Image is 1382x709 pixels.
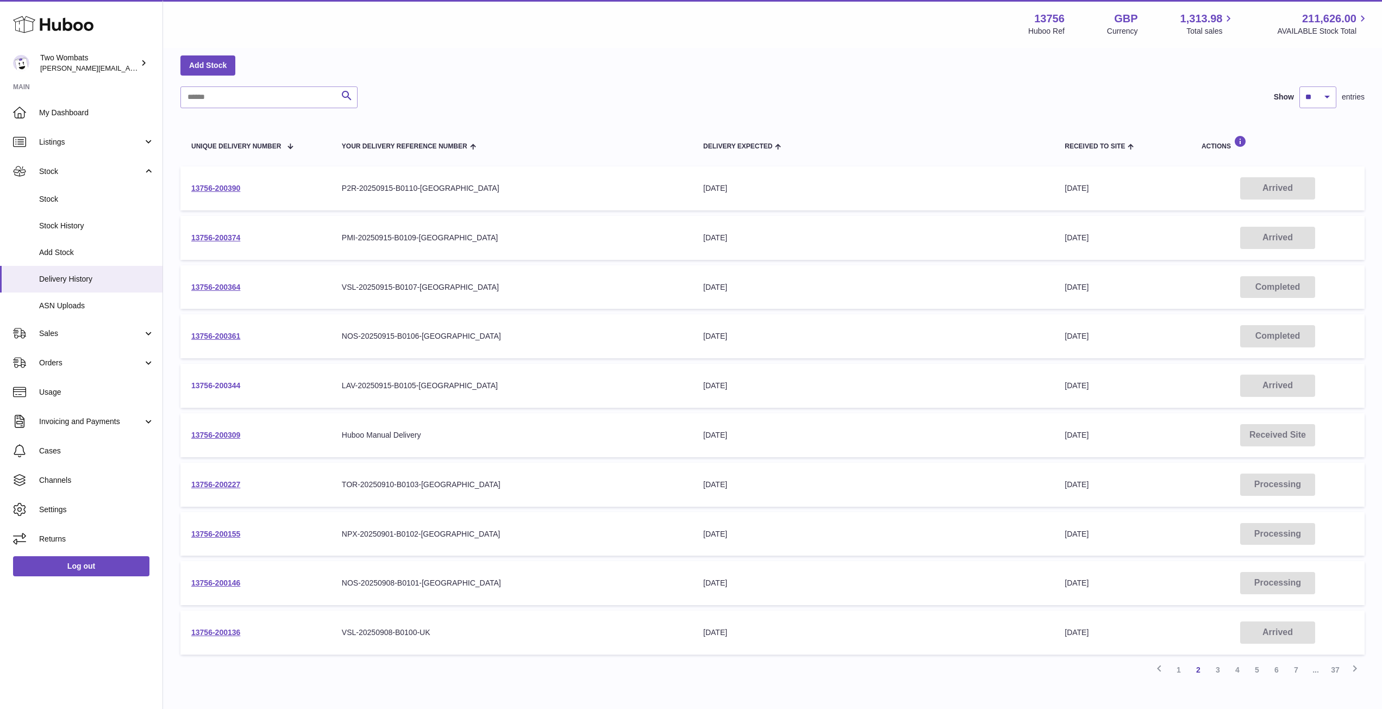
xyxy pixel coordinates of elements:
span: Unique Delivery Number [191,143,281,150]
span: Delivery History [39,274,154,284]
span: [DATE] [1065,184,1089,192]
a: Add Stock [180,55,235,75]
div: LAV-20250915-B0105-[GEOGRAPHIC_DATA] [342,381,681,391]
strong: GBP [1114,11,1137,26]
span: [DATE] [1065,579,1089,587]
div: [DATE] [703,183,1043,194]
a: 211,626.00 AVAILABLE Stock Total [1277,11,1369,36]
a: 6 [1267,660,1286,680]
div: [DATE] [703,233,1043,243]
a: 13756-200136 [191,628,240,637]
a: 13756-200309 [191,431,240,439]
div: Two Wombats [40,53,138,73]
span: Listings [39,137,143,147]
span: Usage [39,387,154,397]
span: [DATE] [1065,233,1089,242]
div: Huboo Ref [1028,26,1065,36]
span: Stock [39,166,143,177]
span: ... [1306,660,1325,680]
div: PMI-20250915-B0109-[GEOGRAPHIC_DATA] [342,233,681,243]
div: P2R-20250915-B0110-[GEOGRAPHIC_DATA] [342,183,681,194]
div: [DATE] [703,627,1043,638]
span: [DATE] [1065,480,1089,489]
a: 5 [1247,660,1267,680]
a: 7 [1286,660,1306,680]
a: 13756-200374 [191,233,240,242]
span: Orders [39,358,143,368]
div: VSL-20250915-B0107-[GEOGRAPHIC_DATA] [342,282,681,293]
strong: 13756 [1034,11,1065,26]
span: Invoicing and Payments [39,416,143,427]
a: 1,313.98 Total sales [1180,11,1235,36]
span: Cases [39,446,154,456]
span: [DATE] [1065,530,1089,538]
span: entries [1342,92,1365,102]
a: 13756-200146 [191,579,240,587]
div: [DATE] [703,381,1043,391]
a: 13756-200390 [191,184,240,192]
span: [DATE] [1065,628,1089,637]
div: [DATE] [703,480,1043,490]
a: 3 [1208,660,1228,680]
span: [DATE] [1065,381,1089,390]
span: [PERSON_NAME][EMAIL_ADDRESS][PERSON_NAME][DOMAIN_NAME] [40,64,276,72]
a: 4 [1228,660,1247,680]
div: [DATE] [703,282,1043,293]
div: NOS-20250908-B0101-[GEOGRAPHIC_DATA] [342,578,681,588]
a: 13756-200227 [191,480,240,489]
div: NOS-20250915-B0106-[GEOGRAPHIC_DATA] [342,331,681,341]
div: VSL-20250908-B0100-UK [342,627,681,638]
a: 13756-200155 [191,530,240,538]
span: Sales [39,328,143,339]
span: [DATE] [1065,283,1089,291]
span: [DATE] [1065,332,1089,340]
a: 37 [1325,660,1345,680]
a: 13756-200364 [191,283,240,291]
a: 2 [1189,660,1208,680]
span: ASN Uploads [39,301,154,311]
span: Add Stock [39,247,154,258]
div: Currency [1107,26,1138,36]
a: Log out [13,556,149,576]
div: Huboo Manual Delivery [342,430,681,440]
span: 211,626.00 [1302,11,1356,26]
span: 1,313.98 [1180,11,1223,26]
span: Received to Site [1065,143,1125,150]
a: 1 [1169,660,1189,680]
span: Stock History [39,221,154,231]
label: Show [1274,92,1294,102]
span: Returns [39,534,154,544]
span: Total sales [1186,26,1235,36]
span: Channels [39,475,154,486]
div: Actions [1202,135,1354,150]
div: NPX-20250901-B0102-[GEOGRAPHIC_DATA] [342,529,681,539]
span: Settings [39,505,154,515]
div: [DATE] [703,578,1043,588]
span: [DATE] [1065,431,1089,439]
a: 13756-200361 [191,332,240,340]
div: [DATE] [703,331,1043,341]
span: Your Delivery Reference Number [342,143,467,150]
div: [DATE] [703,529,1043,539]
span: My Dashboard [39,108,154,118]
span: Delivery Expected [703,143,772,150]
div: [DATE] [703,430,1043,440]
div: TOR-20250910-B0103-[GEOGRAPHIC_DATA] [342,480,681,490]
a: 13756-200344 [191,381,240,390]
img: philip.carroll@twowombats.com [13,55,29,71]
span: Stock [39,194,154,204]
span: AVAILABLE Stock Total [1277,26,1369,36]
